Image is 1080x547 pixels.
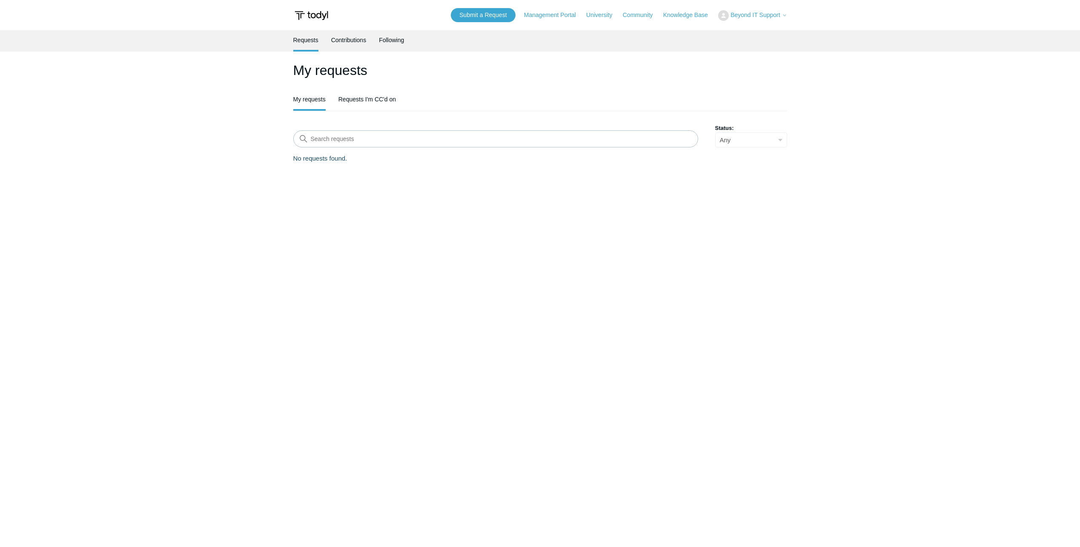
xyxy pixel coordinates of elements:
a: Requests [293,30,318,50]
a: Community [623,11,662,20]
a: Contributions [331,30,367,50]
a: Management Portal [524,11,584,20]
a: Following [379,30,404,50]
a: Knowledge Base [663,11,716,20]
p: No requests found. [293,154,787,164]
a: University [586,11,621,20]
input: Search requests [293,130,698,147]
h1: My requests [293,60,787,81]
a: Requests I'm CC'd on [338,89,396,109]
button: Beyond IT Support [718,10,787,21]
label: Status: [715,124,787,132]
span: Beyond IT Support [731,12,780,18]
a: My requests [293,89,326,109]
a: Submit a Request [451,8,515,22]
img: Todyl Support Center Help Center home page [293,8,329,23]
